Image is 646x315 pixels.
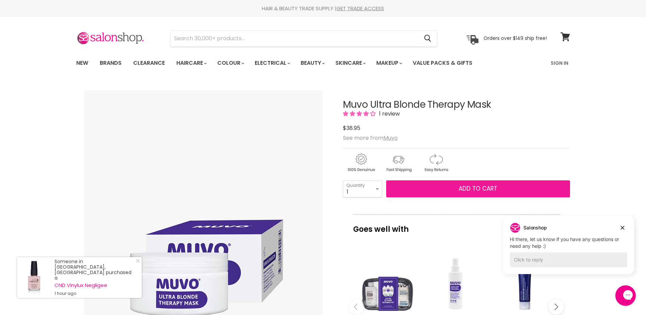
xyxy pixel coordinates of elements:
a: Clearance [128,56,170,70]
h1: Muvo Ultra Blonde Therapy Mask [343,100,570,110]
span: See more from [343,134,398,142]
a: CND Vinylux Negligee [54,283,135,288]
a: Visit product page [17,257,51,298]
select: Quantity [343,180,382,197]
a: Close Notification [133,259,140,266]
span: 4.00 stars [343,110,377,118]
a: GET TRADE ACCESS [336,5,384,12]
svg: Close Icon [136,259,140,263]
div: Someone in [GEOGRAPHIC_DATA], [GEOGRAPHIC_DATA] purchased a [54,259,135,296]
a: Skincare [330,56,370,70]
ul: Main menu [71,53,512,73]
nav: Main [68,53,579,73]
input: Search [171,31,419,46]
p: Orders over $149 ship free! [484,35,547,41]
a: Brands [95,56,127,70]
span: $38.95 [343,124,360,132]
div: HAIR & BEAUTY TRADE SUPPLY | [68,5,579,12]
span: 1 review [377,110,400,118]
a: Value Packs & Gifts [408,56,477,70]
a: Makeup [371,56,406,70]
iframe: Gorgias live chat campaigns [498,214,639,284]
small: 1 hour ago [54,291,135,296]
a: Colour [212,56,248,70]
img: returns.gif [418,152,454,173]
img: shipping.gif [380,152,416,173]
p: Goes well with [353,214,560,237]
a: Muvo [383,134,398,142]
img: genuine.gif [343,152,379,173]
form: Product [170,30,437,47]
span: Add to cart [459,184,497,193]
a: Electrical [250,56,294,70]
a: New [71,56,93,70]
a: Sign In [547,56,572,70]
a: Haircare [171,56,211,70]
button: Add to cart [386,180,570,197]
a: Beauty [296,56,329,70]
iframe: Gorgias live chat messenger [612,283,639,308]
button: Search [419,31,437,46]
